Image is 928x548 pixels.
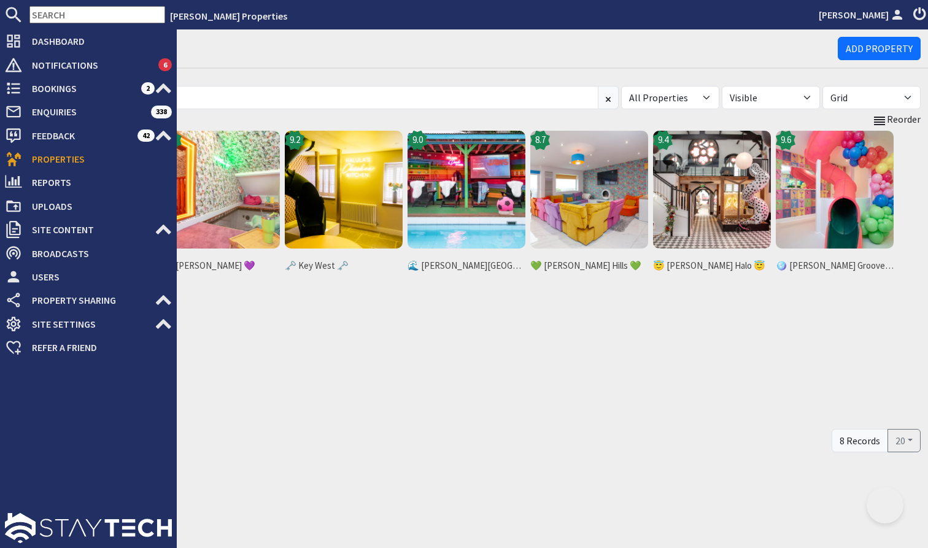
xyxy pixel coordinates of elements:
span: Property Sharing [22,290,155,310]
img: 💜 Halula Hygge 💜's icon [162,131,280,249]
span: 6 [158,58,172,71]
a: Refer a Friend [5,338,172,357]
img: 🪩 Halula Groove 🪩's icon [776,131,894,249]
span: Feedback [22,126,137,145]
a: 🌊 Halula Beach House 🌊's icon9.0🌊 [PERSON_NAME][GEOGRAPHIC_DATA] 🌊 [405,128,528,277]
span: 8.7 [535,133,546,147]
span: 🪩 [PERSON_NAME] Groove 🪩 [776,259,894,273]
a: Properties [5,149,172,169]
img: 🌊 Halula Beach House 🌊's icon [408,131,525,249]
a: Broadcasts [5,244,172,263]
img: staytech_l_w-4e588a39d9fa60e82540d7cfac8cfe4b7147e857d3e8dbdfbd41c59d52db0ec4.svg [5,513,172,543]
div: 8 Records [832,429,888,452]
span: Site Settings [22,314,155,334]
span: Broadcasts [22,244,172,263]
span: Notifications [22,55,158,75]
input: SEARCH [29,6,165,23]
span: 42 [137,129,155,142]
span: 💜 [PERSON_NAME] 💜 [162,259,280,273]
span: 2 [141,82,155,95]
span: 😇 [PERSON_NAME] Halo 😇 [653,259,771,273]
a: Dashboard [5,31,172,51]
span: Reports [22,172,172,192]
a: [PERSON_NAME] Properties [170,10,287,22]
input: Search... [37,86,598,109]
a: Reorder [872,112,921,128]
span: 9.6 [781,133,791,147]
span: 🌊 [PERSON_NAME][GEOGRAPHIC_DATA] 🌊 [408,259,525,273]
img: 😇 Halula Halo 😇's icon [653,131,771,249]
span: Enquiries [22,102,151,122]
a: 😇 Halula Halo 😇's icon9.4😇 [PERSON_NAME] Halo 😇 [651,128,773,277]
span: 9.2 [290,133,300,147]
span: Site Content [22,220,155,239]
a: Feedback 42 [5,126,172,145]
a: Notifications 6 [5,55,172,75]
a: Reports [5,172,172,192]
a: 💜 Halula Hygge 💜's icon9.1💜 [PERSON_NAME] 💜 [160,128,282,277]
img: 💚 Halula Hills 💚's icon [530,131,648,249]
button: 20 [887,429,921,452]
a: Enquiries 338 [5,102,172,122]
a: Property Sharing [5,290,172,310]
a: Bookings 2 [5,79,172,98]
a: Users [5,267,172,287]
span: 9.0 [412,133,423,147]
span: 💚 [PERSON_NAME] Hills 💚 [530,259,648,273]
img: 🗝️ Key West 🗝️'s icon [285,131,403,249]
a: 🪩 Halula Groove 🪩's icon9.6🪩 [PERSON_NAME] Groove 🪩 [773,128,896,277]
a: [PERSON_NAME] [819,7,906,22]
span: 9.4 [658,133,668,147]
a: Site Content [5,220,172,239]
span: Bookings [22,79,141,98]
a: Uploads [5,196,172,216]
span: Users [22,267,172,287]
span: 🗝️ Key West 🗝️ [285,259,403,273]
a: Add Property [838,37,921,60]
iframe: Toggle Customer Support [867,487,903,523]
span: Properties [22,149,172,169]
span: Refer a Friend [22,338,172,357]
a: 🗝️ Key West 🗝️'s icon9.2🗝️ Key West 🗝️ [282,128,405,277]
span: 338 [151,106,172,118]
span: Dashboard [22,31,172,51]
a: 💚 Halula Hills 💚's icon8.7💚 [PERSON_NAME] Hills 💚 [528,128,651,277]
span: Uploads [22,196,172,216]
a: Site Settings [5,314,172,334]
